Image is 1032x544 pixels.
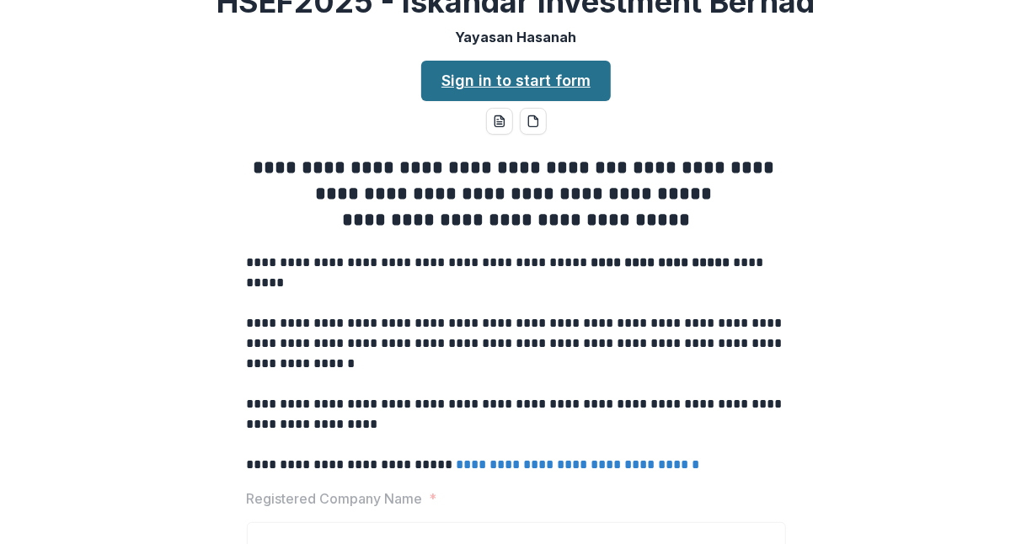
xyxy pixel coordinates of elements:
[486,108,513,135] button: word-download
[520,108,547,135] button: pdf-download
[456,27,577,47] p: Yayasan Hasanah
[421,61,611,101] a: Sign in to start form
[247,488,423,509] p: Registered Company Name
